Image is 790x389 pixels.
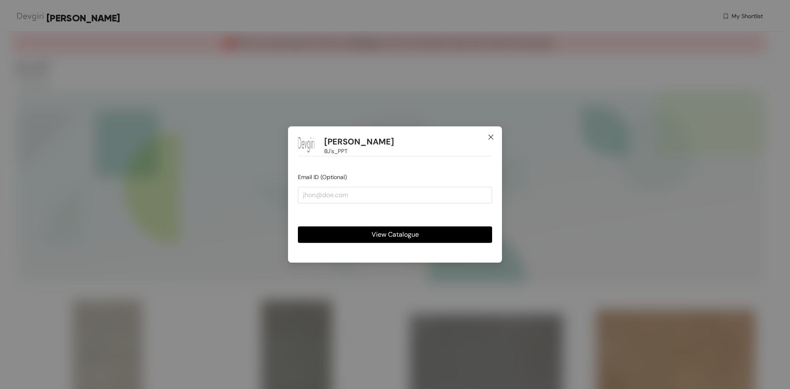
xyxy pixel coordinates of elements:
span: Email ID (Optional) [298,173,347,181]
button: Close [480,126,502,149]
span: View Catalogue [372,229,419,240]
button: View Catalogue [298,226,492,243]
img: Buyer Portal [298,136,314,153]
span: close [488,134,494,140]
input: jhon@doe.com [298,187,492,203]
span: BJ's_PPT [324,147,348,156]
h1: [PERSON_NAME] [324,137,394,147]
